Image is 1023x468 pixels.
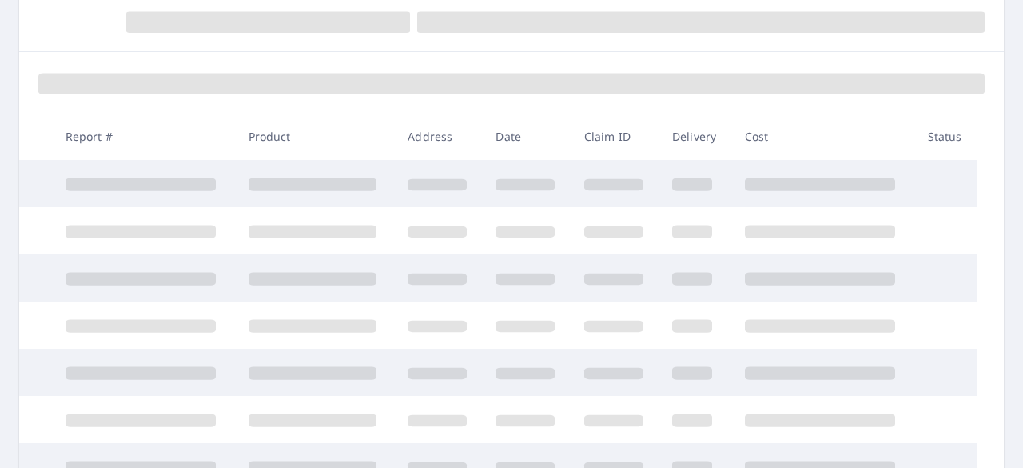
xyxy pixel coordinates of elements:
[395,113,483,160] th: Address
[483,113,571,160] th: Date
[53,113,236,160] th: Report #
[732,113,915,160] th: Cost
[915,113,977,160] th: Status
[571,113,659,160] th: Claim ID
[659,113,732,160] th: Delivery
[236,113,396,160] th: Product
